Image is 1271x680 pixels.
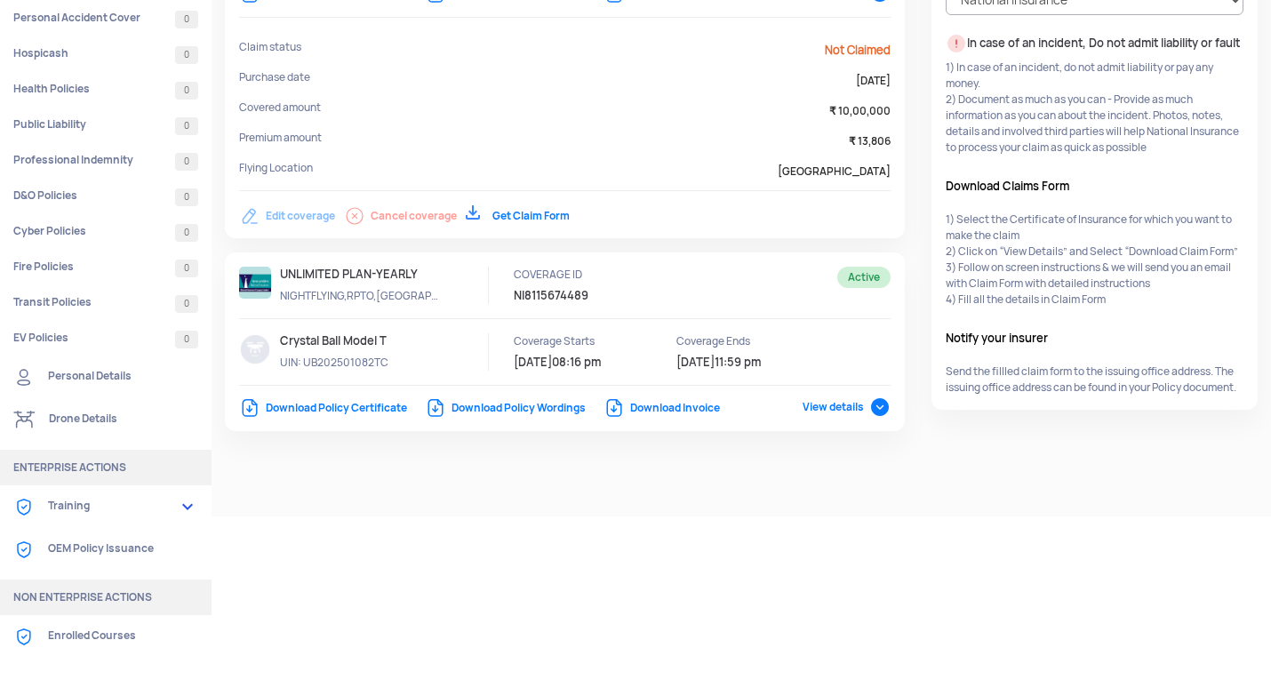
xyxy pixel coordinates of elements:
[175,295,198,313] span: 0
[425,401,586,415] a: Download Policy Wordings
[13,539,35,560] img: ic_Coverages.svg
[514,355,674,371] p: 8/10/2025 08:16 pm
[239,333,271,365] img: placeholder_drone.jpg
[175,117,198,135] span: 0
[175,46,198,64] span: 0
[239,401,407,415] a: Download Policy Certificate
[13,496,35,517] img: ic_Coverages.svg
[946,212,1243,308] p: 1) Select the Certificate of Insurance for which you want to make the claim 2) Click on “View Det...
[552,355,601,370] span: 08:16 pm
[13,366,35,388] img: ic_Personal%20details.svg
[13,409,36,430] img: ic_Drone%20details.svg
[946,329,1194,348] span: Notify your insurer
[280,267,440,283] p: UNLIMITED PLAN-YEARLY
[175,11,198,28] span: 0
[837,267,891,288] span: Active
[514,355,552,370] span: [DATE]
[239,100,724,130] td: Covered amount
[514,267,674,283] p: COVERAGE ID
[724,130,890,160] th: ₹ 13,806
[676,355,715,370] span: [DATE]
[175,331,198,348] span: 0
[175,260,198,277] span: 0
[724,100,890,130] th: ₹ 10,00,000
[175,224,198,242] span: 0
[715,355,761,370] span: 11:59 pm
[280,333,440,349] p: Crystal Ball Model T
[604,401,720,415] a: Download Invoice
[177,496,198,517] img: expand_more.png
[280,355,440,371] p: UB202501082TC
[825,43,891,58] span: Not Claimed
[676,355,836,371] p: 7/10/2026 11:59 pm
[946,364,1243,396] p: Send the fillled claim form to the issuing office address. The issuing office address can be foun...
[13,626,35,647] img: ic_Coverages.svg
[239,69,724,100] td: Purchase date
[466,209,570,223] a: Get Claim Form
[239,267,271,299] img: ic_nationallogo.png
[946,33,1243,54] p: In case of an incident, Do not admit liability or fault
[239,39,724,69] td: Claim status
[514,333,674,349] p: Coverage Starts
[239,130,724,160] td: Premium amount
[724,69,890,100] th: [DATE]
[946,33,967,54] img: ic_alert.svg
[175,153,198,171] span: 0
[946,60,1243,156] p: 1) In case of an incident, do not admit liability or pay any money. 2) Document as much as you ca...
[239,160,724,191] td: Flying Location
[803,400,891,414] span: View details
[175,188,198,206] span: 0
[946,177,1194,196] span: Download Claims Form
[280,288,440,304] p: NIGHTFLYING,RPTO,TP
[676,333,836,349] p: Coverage Ends
[514,288,700,304] p: NI8115674489
[175,82,198,100] span: 0
[724,160,890,191] th: [GEOGRAPHIC_DATA]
